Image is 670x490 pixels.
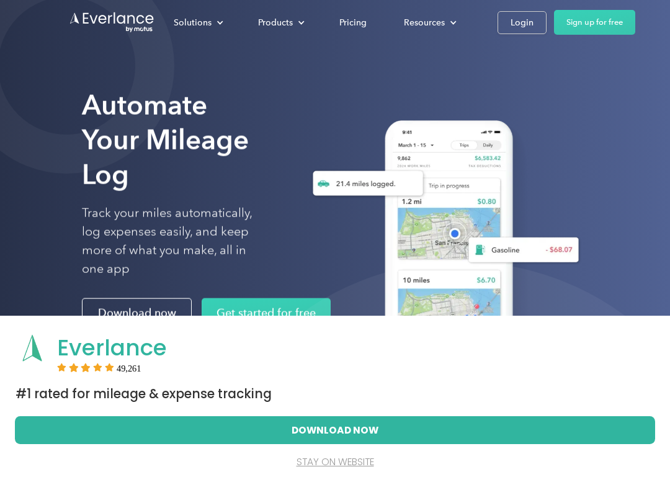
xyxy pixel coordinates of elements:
[161,12,233,33] div: Solutions
[246,12,315,33] div: Products
[554,10,635,35] a: Sign up for free
[35,417,635,443] button: Download Now
[404,15,445,30] div: Resources
[258,15,293,30] div: Products
[82,203,264,278] p: Track your miles automatically, log expenses easily, and keep more of what you make, all in one app
[339,15,367,30] div: Pricing
[16,385,272,403] span: #1 Rated for Mileage & Expense Tracking
[511,15,534,30] div: Login
[498,11,547,34] a: Login
[117,365,141,372] span: User reviews count
[284,109,588,396] img: Everlance, mileage tracker app, expense tracking app
[202,298,331,327] a: Get started for free
[57,332,167,363] span: Everlance
[69,11,155,33] a: Go to homepage
[57,363,141,373] div: Rating:5 stars
[174,15,212,30] div: Solutions
[34,448,636,476] button: stay on website
[391,12,467,33] div: Resources
[16,331,49,365] img: App logo
[327,12,379,33] a: Pricing
[82,298,192,327] a: Download now
[82,88,249,190] strong: Automate Your Mileage Log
